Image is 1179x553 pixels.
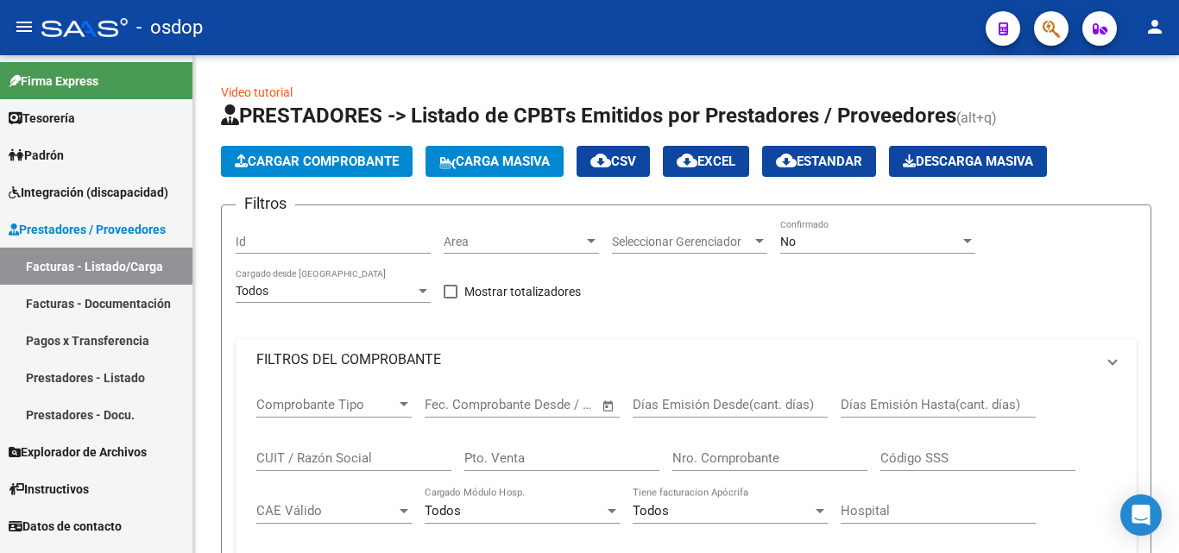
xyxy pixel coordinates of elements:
span: Firma Express [9,72,98,91]
span: PRESTADORES -> Listado de CPBTs Emitidos por Prestadores / Proveedores [221,104,956,128]
span: Todos [236,284,268,298]
span: Descarga Masiva [903,154,1033,169]
input: End date [496,397,580,412]
span: EXCEL [677,154,735,169]
span: (alt+q) [956,110,997,126]
span: - osdop [136,9,203,47]
span: Area [444,235,583,249]
button: CSV [577,146,650,177]
span: Carga Masiva [439,154,550,169]
button: EXCEL [663,146,749,177]
span: Comprobante Tipo [256,397,396,412]
span: Instructivos [9,480,89,499]
span: Seleccionar Gerenciador [612,235,752,249]
mat-icon: menu [14,16,35,37]
span: Mostrar totalizadores [464,281,581,302]
span: Todos [425,503,461,518]
button: Descarga Masiva [889,146,1047,177]
span: CSV [590,154,636,169]
button: Carga Masiva [426,146,564,177]
span: No [780,235,796,248]
mat-expansion-panel-header: FILTROS DEL COMPROBANTE [236,339,1137,380]
span: Prestadores / Proveedores [9,220,166,239]
div: Open Intercom Messenger [1120,494,1162,536]
span: Tesorería [9,109,75,128]
span: Cargar Comprobante [235,154,399,169]
mat-icon: cloud_download [776,150,797,171]
span: Estandar [776,154,862,169]
mat-panel-title: FILTROS DEL COMPROBANTE [256,350,1095,369]
app-download-masive: Descarga masiva de comprobantes (adjuntos) [889,146,1047,177]
span: Explorador de Archivos [9,443,147,462]
input: Start date [425,397,481,412]
span: Todos [633,503,669,518]
button: Estandar [762,146,876,177]
span: Datos de contacto [9,517,122,536]
span: Padrón [9,146,64,165]
button: Cargar Comprobante [221,146,413,177]
span: CAE Válido [256,503,396,518]
button: Open calendar [599,396,619,416]
h3: Filtros [236,192,295,216]
mat-icon: cloud_download [590,150,611,171]
mat-icon: person [1144,16,1165,37]
span: Integración (discapacidad) [9,183,168,202]
mat-icon: cloud_download [677,150,697,171]
a: Video tutorial [221,85,293,99]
